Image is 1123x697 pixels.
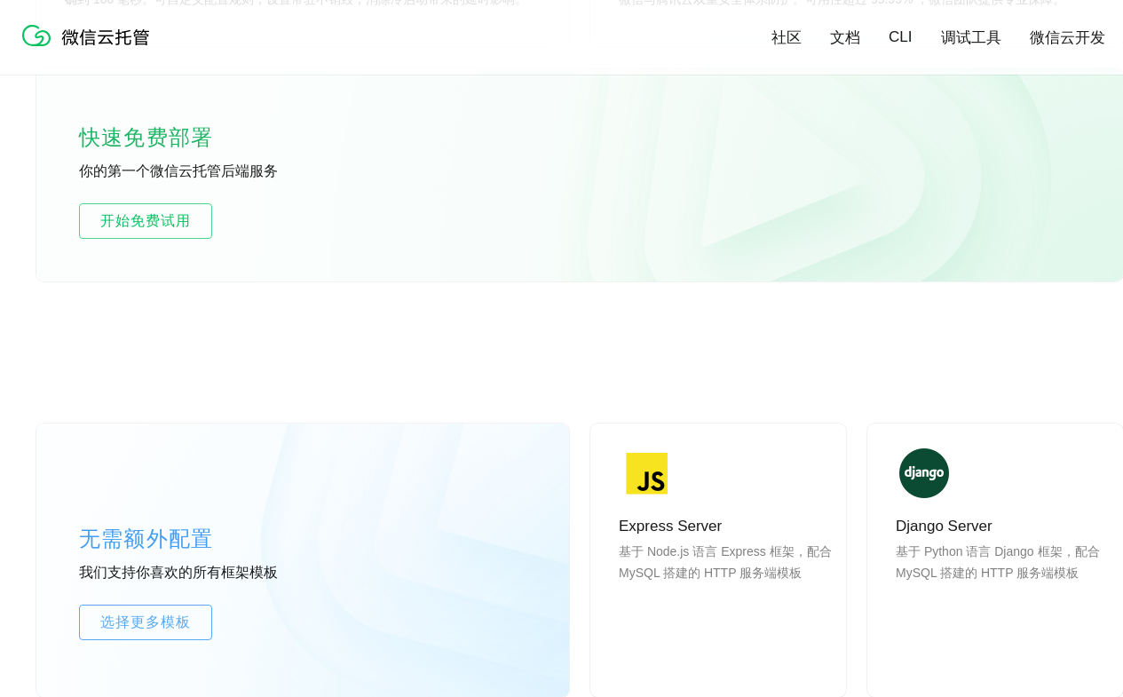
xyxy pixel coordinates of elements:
p: 你的第一个微信云托管后端服务 [79,162,345,182]
a: 微信云托管 [19,41,161,56]
p: 基于 Python 语言 Django 框架，配合 MySQL 搭建的 HTTP 服务端模板 [896,541,1109,626]
p: Django Server [896,516,1109,537]
a: 微信云开发 [1030,28,1105,48]
span: 开始免费试用 [80,210,211,232]
a: 文档 [830,28,860,48]
a: CLI [889,28,912,46]
a: 调试工具 [941,28,1001,48]
span: 选择更多模板 [80,612,211,633]
img: 微信云托管 [19,18,161,53]
p: 我们支持你喜欢的所有框架模板 [79,564,345,583]
a: 社区 [771,28,802,48]
p: 无需额外配置 [79,521,345,557]
p: 基于 Node.js 语言 Express 框架，配合 MySQL 搭建的 HTTP 服务端模板 [619,541,832,626]
p: Express Server [619,516,832,537]
p: 快速免费部署 [79,120,257,155]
